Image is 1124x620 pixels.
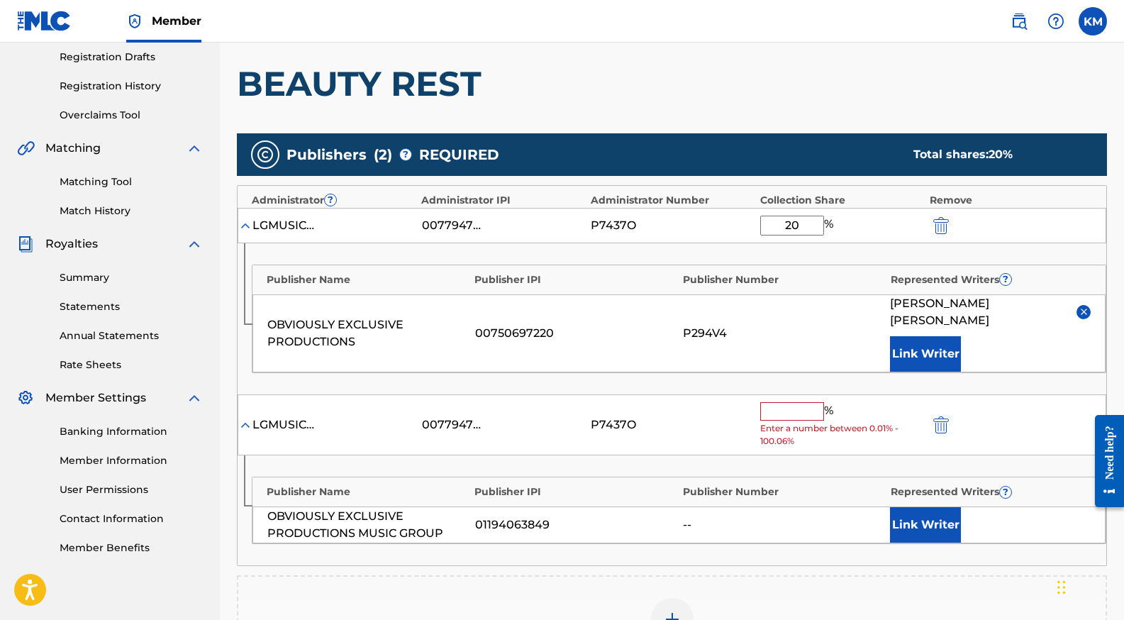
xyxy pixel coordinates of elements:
button: Link Writer [890,507,961,543]
div: OBVIOUSLY EXCLUSIVE PRODUCTIONS [267,316,468,350]
img: expand-cell-toggle [238,218,252,233]
div: Drag [1057,566,1066,609]
div: User Menu [1079,7,1107,35]
a: Annual Statements [60,328,203,343]
div: Publisher Number [683,485,884,499]
div: Publisher IPI [474,485,675,499]
span: Publishers [286,144,367,165]
span: Member Settings [45,389,146,406]
div: 00750697220 [475,325,676,342]
div: Represented Writers [891,272,1091,287]
div: Remove [930,193,1092,208]
img: Matching [17,140,35,157]
img: expand-cell-toggle [238,418,252,432]
img: help [1047,13,1064,30]
span: REQUIRED [419,144,499,165]
a: User Permissions [60,482,203,497]
img: 12a2ab48e56ec057fbd8.svg [933,416,949,433]
div: -- [683,516,884,533]
div: Collection Share [760,193,923,208]
div: OBVIOUSLY EXCLUSIVE PRODUCTIONS MUSIC GROUP [267,508,468,542]
span: [PERSON_NAME] [PERSON_NAME] [890,295,1066,329]
span: Royalties [45,236,98,253]
img: Top Rightsholder [126,13,143,30]
span: Enter a number between 0.01% - 100.06% [760,422,923,448]
a: Public Search [1005,7,1033,35]
img: Royalties [17,236,34,253]
span: ? [1000,274,1011,285]
span: Matching [45,140,101,157]
span: % [824,402,837,421]
img: Member Settings [17,389,34,406]
div: Help [1042,7,1070,35]
img: expand [186,140,203,157]
span: Member [152,13,201,29]
div: P294V4 [683,325,884,342]
div: Publisher Name [267,272,467,287]
img: publishers [257,146,274,163]
a: Match History [60,204,203,218]
img: MLC Logo [17,11,72,31]
button: Link Writer [890,336,961,372]
a: Matching Tool [60,175,203,189]
span: % [824,216,837,236]
iframe: Resource Center [1084,404,1124,519]
div: Total shares: [913,146,1079,163]
div: Administrator Number [591,193,753,208]
img: expand [186,389,203,406]
a: Summary [60,270,203,285]
a: Statements [60,299,203,314]
a: Registration History [60,79,203,94]
div: Publisher Name [267,485,467,499]
h1: BEAUTY REST [237,62,1107,105]
a: Overclaims Tool [60,108,203,123]
span: ? [400,149,411,160]
img: 12a2ab48e56ec057fbd8.svg [933,217,949,234]
img: remove-from-list-button [1079,306,1089,317]
img: search [1011,13,1028,30]
a: Member Benefits [60,541,203,555]
a: Banking Information [60,424,203,439]
a: Rate Sheets [60,358,203,372]
a: Member Information [60,453,203,468]
span: 20 % [989,148,1013,161]
div: Administrator IPI [421,193,584,208]
img: expand [186,236,203,253]
div: Publisher IPI [474,272,675,287]
div: Administrator [252,193,414,208]
a: Contact Information [60,511,203,526]
span: ? [1000,487,1011,498]
a: Registration Drafts [60,50,203,65]
div: Represented Writers [891,485,1091,499]
div: 01194063849 [475,516,676,533]
span: ( 2 ) [374,144,392,165]
iframe: Chat Widget [1053,552,1124,620]
span: ? [325,194,336,206]
div: Publisher Number [683,272,884,287]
